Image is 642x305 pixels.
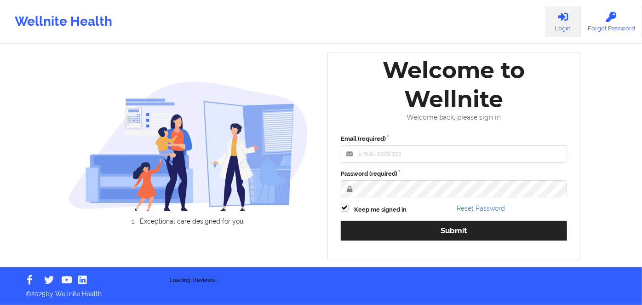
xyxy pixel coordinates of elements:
a: Login [545,6,581,37]
div: Welcome back, please sign in [334,114,573,121]
label: Password (required) [341,169,567,178]
input: Email address [341,145,567,163]
label: Email (required) [341,134,567,144]
a: Reset Password [457,205,505,212]
p: © 2025 by Wellnite Health [19,283,623,299]
img: wellnite-auth-hero_200.c722682e.png [69,81,309,211]
label: Keep me signed in [354,205,407,214]
div: Welcome to Wellnite [334,56,573,114]
a: Forgot Password [581,6,642,37]
button: Submit [341,221,567,241]
div: Loading Reviews... [69,241,321,285]
li: Exceptional care designed for you. [76,218,308,225]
